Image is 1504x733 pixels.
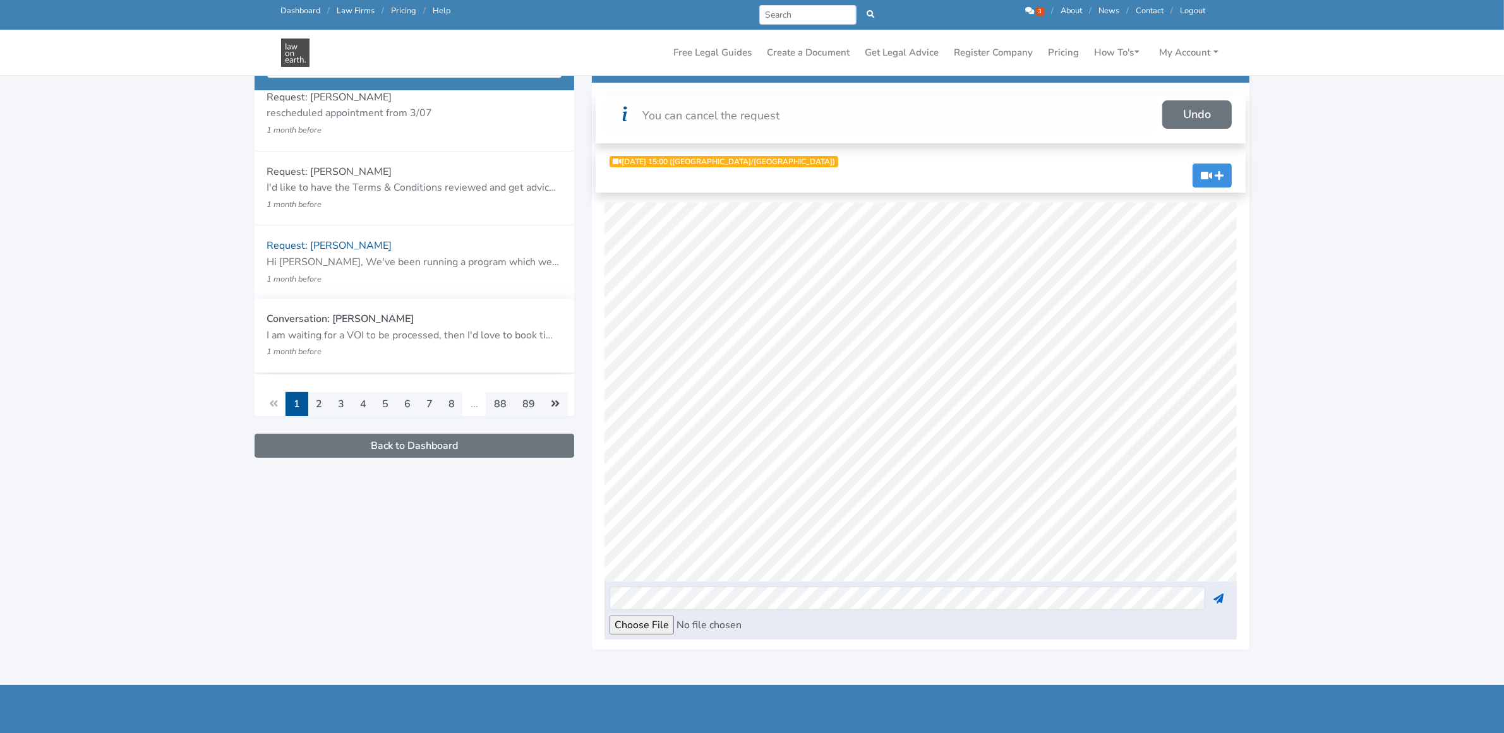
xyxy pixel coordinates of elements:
a: Law Firms [337,5,375,16]
a: Pricing [1044,40,1085,65]
p: I am waiting for a VOI to be processed, then I'd love to book time with you. Could you check in o... [267,328,562,344]
a: 89 [514,392,543,416]
p: rescheduled appointment from 3/07 [267,105,562,122]
a: Help [433,5,451,16]
span: / [382,5,385,16]
span: / [328,5,330,16]
small: 1 month before [267,273,322,285]
span: / [1090,5,1092,16]
a: 4 [352,392,375,416]
a: 3 [1025,5,1047,16]
a: About [1061,5,1083,16]
small: 1 month before [267,346,322,357]
p: Hi [PERSON_NAME], We've been running a program which we are no longer funded to run. But if we ke... [267,254,562,271]
a: 8 [440,392,463,416]
a: Dashboard [281,5,321,16]
span: 1 [286,392,308,416]
a: Pricing [392,5,417,16]
a: How To's [1090,40,1145,65]
small: 1 month before [267,124,322,136]
span: 3 [1036,7,1045,16]
a: 6 [396,392,419,416]
a: 7 [418,392,441,416]
p: Request: [PERSON_NAME] [267,90,562,106]
a: 5 [374,392,397,416]
a: 3 [330,392,352,416]
a: Next » [543,392,568,416]
a: Create a Document [762,40,855,65]
p: Request: [PERSON_NAME] [267,164,562,181]
p: Conversation: [PERSON_NAME] [267,311,562,328]
a: Logout [1181,5,1206,16]
img: Law On Earth [281,39,310,67]
a: Get Legal Advice [860,40,944,65]
a: Undo [1162,100,1232,129]
a: My Account [1155,40,1224,65]
span: / [1052,5,1054,16]
li: « Previous [261,392,286,416]
p: Request: [PERSON_NAME] [267,238,562,254]
a: Request: [PERSON_NAME] Hi [PERSON_NAME], We've been running a program which we are no longer fund... [255,225,575,300]
span: / [1171,5,1174,16]
a: Back to Dashboard [255,434,575,458]
a: Request: [PERSON_NAME] rescheduled appointment from 3/07 1 month before [255,77,575,152]
a: Conversation: [PERSON_NAME] I am waiting for a VOI to be processed, then I'd love to book time wi... [255,299,575,373]
a: Register Company [949,40,1038,65]
a: [DATE] 15:00 ([GEOGRAPHIC_DATA]/[GEOGRAPHIC_DATA]) [610,156,838,167]
span: / [1127,5,1129,16]
small: 1 month before [267,199,322,210]
a: Contact [1136,5,1164,16]
a: Free Legal Guides [669,40,757,65]
a: Request: [PERSON_NAME] I'd like to have the Terms & Conditions reviewed and get advice on what sh... [255,152,575,226]
nav: Page navigation [255,392,575,416]
a: 2 [308,392,330,416]
p: I'd like to have the Terms & Conditions reviewed and get advice on what should be included. I’m s... [267,180,562,196]
span: / [424,5,426,16]
input: Search [759,5,857,25]
a: 88 [486,392,515,416]
div: You can cancel the request [617,103,779,126]
a: News [1099,5,1120,16]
